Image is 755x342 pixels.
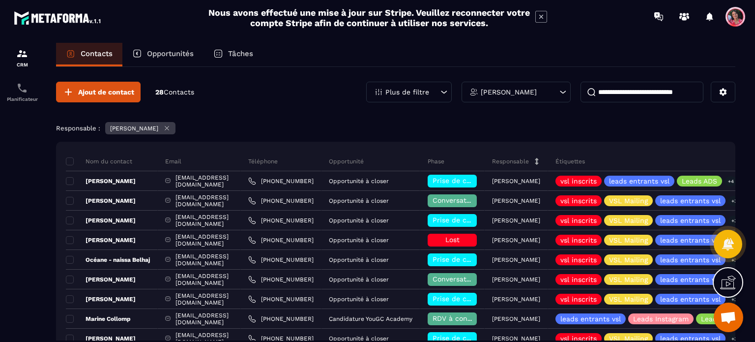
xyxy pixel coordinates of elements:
p: Candidature YouGC Academy [329,315,412,322]
a: [PHONE_NUMBER] [248,177,314,185]
p: Leads Instagram [633,315,689,322]
span: Prise de contact effectuée [433,295,523,303]
span: Prise de contact effectuée [433,177,523,185]
a: Opportunités [122,43,203,66]
img: formation [16,48,28,60]
p: vsl inscrits [560,335,597,342]
p: VSL Mailing [609,256,648,263]
p: [PERSON_NAME] [492,197,540,204]
p: Opportunité à closer [329,237,389,244]
p: +3 [728,216,741,226]
p: vsl inscrits [560,197,597,204]
p: CRM [2,62,42,67]
p: [PERSON_NAME] [481,89,537,95]
a: [PHONE_NUMBER] [248,256,314,264]
p: Responsable [492,157,529,165]
img: logo [14,9,102,27]
p: [PERSON_NAME] [66,217,136,224]
p: leads entrants vsl [660,335,721,342]
p: leads entrants vsl [660,217,721,224]
p: Tâches [228,49,253,58]
p: Opportunité à closer [329,276,389,283]
p: [PERSON_NAME] [66,236,136,244]
p: Marine Collomp [66,315,131,323]
p: Océane - naissa Belhaj [66,256,150,264]
span: Ajout de contact [78,87,134,97]
p: [PERSON_NAME] [66,197,136,205]
span: Prise de contact effectuée [433,255,523,263]
p: VSL Mailing [609,335,648,342]
p: Opportunité à closer [329,296,389,303]
p: Téléphone [248,157,278,165]
p: vsl inscrits [560,276,597,283]
p: Étiquettes [555,157,585,165]
a: [PHONE_NUMBER] [248,217,314,224]
p: leads entrants vsl [560,315,621,322]
p: vsl inscrits [560,217,597,224]
p: [PERSON_NAME] [66,177,136,185]
p: Opportunité [329,157,364,165]
p: leads entrants vsl [609,178,669,185]
span: Contacts [164,88,194,96]
p: VSL Mailing [609,276,648,283]
p: [PERSON_NAME] [492,256,540,263]
span: Lost [445,236,460,244]
a: [PHONE_NUMBER] [248,315,314,323]
h2: Nous avons effectué une mise à jour sur Stripe. Veuillez reconnecter votre compte Stripe afin de ... [208,7,530,28]
p: +4 [725,176,737,187]
p: +3 [728,294,741,305]
span: RDV à confimer ❓ [433,314,496,322]
p: [PERSON_NAME] [66,295,136,303]
p: VSL Mailing [609,237,648,244]
p: [PERSON_NAME] [492,335,540,342]
button: Ajout de contact [56,82,141,102]
span: Prise de contact effectuée [433,216,523,224]
p: 28 [155,88,194,97]
p: Phase [428,157,444,165]
p: [PERSON_NAME] [110,125,158,132]
div: Ouvrir le chat [714,303,743,332]
p: Plus de filtre [385,89,429,95]
a: Tâches [203,43,263,66]
p: VSL Mailing [609,197,648,204]
p: Responsable : [56,124,100,132]
p: Leads ADS [682,178,717,185]
p: [PERSON_NAME] [66,276,136,283]
p: leads entrants vsl [660,296,721,303]
a: [PHONE_NUMBER] [248,276,314,283]
a: [PHONE_NUMBER] [248,197,314,205]
p: vsl inscrits [560,256,597,263]
p: Opportunité à closer [329,217,389,224]
p: Opportunité à closer [329,197,389,204]
p: [PERSON_NAME] [492,237,540,244]
p: Opportunité à closer [329,178,389,185]
p: leads entrants vsl [660,256,721,263]
a: Contacts [56,43,122,66]
p: VSL Mailing [609,217,648,224]
span: Prise de contact effectuée [433,334,523,342]
p: Email [165,157,181,165]
p: VSL Mailing [609,296,648,303]
p: [PERSON_NAME] [492,217,540,224]
a: formationformationCRM [2,40,42,75]
a: [PHONE_NUMBER] [248,236,314,244]
p: leads entrants vsl [660,276,721,283]
p: +3 [728,196,741,206]
p: Leads ADS [701,315,736,322]
p: [PERSON_NAME] [492,296,540,303]
p: Opportunité à closer [329,256,389,263]
p: leads entrants vsl [660,197,721,204]
p: Opportunités [147,49,194,58]
a: schedulerschedulerPlanificateur [2,75,42,109]
p: Planificateur [2,96,42,102]
p: [PERSON_NAME] [492,315,540,322]
p: Contacts [81,49,113,58]
p: [PERSON_NAME] [492,276,540,283]
a: [PHONE_NUMBER] [248,295,314,303]
p: Nom du contact [66,157,132,165]
p: [PERSON_NAME] [492,178,540,185]
span: Conversation en cours [433,275,509,283]
p: vsl inscrits [560,296,597,303]
span: Conversation en cours [433,196,509,204]
p: Opportunité à closer [329,335,389,342]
